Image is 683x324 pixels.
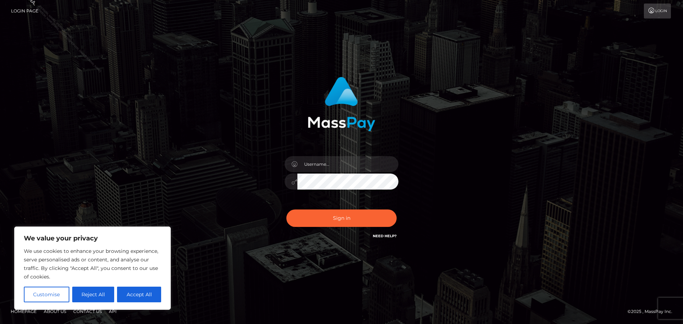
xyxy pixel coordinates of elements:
[308,77,375,131] img: MassPay Login
[628,308,678,315] div: © 2025 , MassPay Inc.
[24,234,161,243] p: We value your privacy
[11,4,38,18] a: Login Page
[41,306,69,317] a: About Us
[373,234,397,238] a: Need Help?
[72,287,115,302] button: Reject All
[24,247,161,281] p: We use cookies to enhance your browsing experience, serve personalised ads or content, and analys...
[297,156,398,172] input: Username...
[286,209,397,227] button: Sign in
[117,287,161,302] button: Accept All
[106,306,120,317] a: API
[644,4,671,18] a: Login
[14,227,171,310] div: We value your privacy
[24,287,69,302] button: Customise
[8,306,39,317] a: Homepage
[70,306,105,317] a: Contact Us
